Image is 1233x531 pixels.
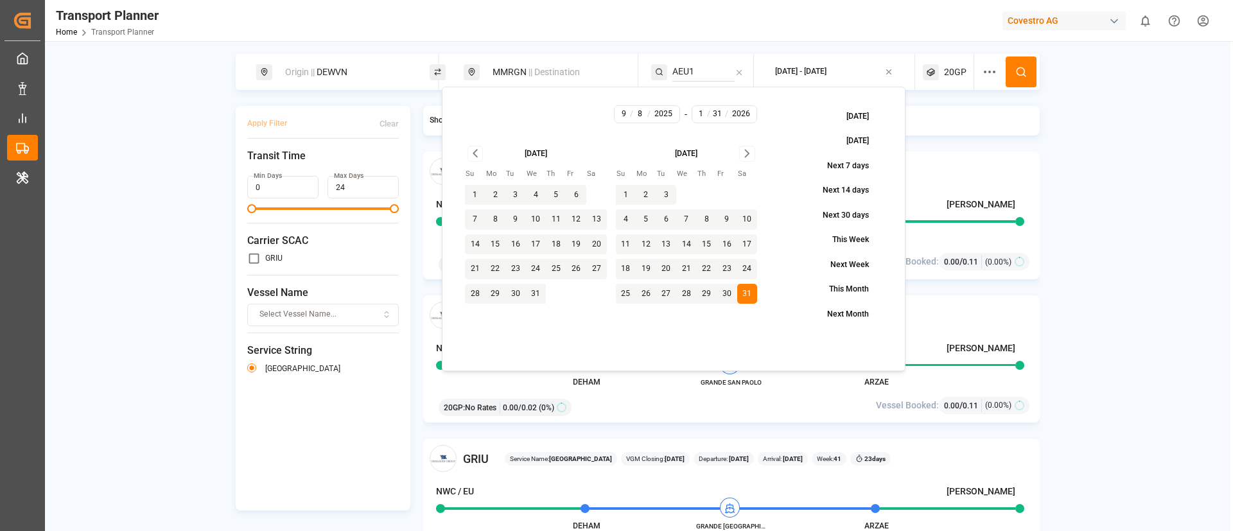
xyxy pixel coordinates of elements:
[465,209,485,230] button: 7
[985,256,1011,268] span: (0.00%)
[717,259,737,279] button: 23
[436,198,474,211] h4: NWC / EU
[546,185,566,205] button: 5
[636,209,656,230] button: 5
[775,66,826,78] div: [DATE] - [DATE]
[430,158,457,185] img: Carrier
[710,109,726,120] input: D
[436,342,474,355] h4: NWC / EU
[526,168,547,180] th: Wednesday
[725,109,728,120] span: /
[650,109,677,120] input: YYYY
[503,402,537,413] span: 0.00 / 0.02
[247,204,256,213] span: Minimum
[566,234,587,255] button: 19
[665,455,685,462] b: [DATE]
[696,521,767,531] span: GRANDE [GEOGRAPHIC_DATA]
[636,259,656,279] button: 19
[676,259,697,279] button: 21
[696,378,767,387] span: GRANDE SAN PAOLO
[505,284,526,304] button: 30
[546,234,566,255] button: 18
[525,148,547,160] div: [DATE]
[526,259,547,279] button: 24
[505,234,526,255] button: 16
[526,234,547,255] button: 17
[1160,6,1189,35] button: Help Center
[944,257,959,266] span: 0.00
[630,109,633,120] span: /
[697,259,717,279] button: 22
[636,185,656,205] button: 2
[944,65,966,79] span: 20GP
[626,454,685,464] span: VGM Closing:
[485,284,506,304] button: 29
[259,309,337,320] span: Select Vessel Name...
[265,365,340,372] label: [GEOGRAPHIC_DATA]
[676,168,697,180] th: Wednesday
[485,60,624,84] div: MMRGN
[465,284,485,304] button: 28
[549,455,612,462] b: [GEOGRAPHIC_DATA]
[944,399,982,412] div: /
[56,28,77,37] a: Home
[526,284,547,304] button: 31
[739,146,755,162] button: Go to next month
[539,402,554,413] span: (0%)
[656,284,677,304] button: 27
[573,378,600,387] span: DEHAM
[801,254,882,276] button: Next Week
[793,180,882,202] button: Next 14 days
[947,198,1015,211] h4: [PERSON_NAME]
[573,521,600,530] span: DEHAM
[985,399,1011,411] span: (0.00%)
[656,185,677,205] button: 3
[963,401,978,410] span: 0.11
[510,454,612,464] span: Service Name:
[717,168,737,180] th: Friday
[803,229,882,252] button: This Week
[864,521,889,530] span: ARZAE
[963,257,978,266] span: 0.11
[277,60,416,84] div: DEWVN
[1002,12,1126,30] div: Covestro AG
[616,209,636,230] button: 4
[737,284,758,304] button: 31
[656,259,677,279] button: 20
[505,259,526,279] button: 23
[430,302,457,329] img: Carrier
[586,259,607,279] button: 27
[465,234,485,255] button: 14
[717,284,737,304] button: 30
[566,209,587,230] button: 12
[485,185,506,205] button: 2
[430,445,457,472] img: Carrier
[436,485,474,498] h4: NWC / EU
[265,254,283,262] label: GRIU
[737,259,758,279] button: 24
[647,109,651,120] span: /
[616,284,636,304] button: 25
[546,168,566,180] th: Thursday
[800,279,882,301] button: This Month
[864,378,889,387] span: ARZAE
[465,259,485,279] button: 21
[762,60,907,85] button: [DATE] - [DATE]
[694,109,708,120] input: M
[465,185,485,205] button: 1
[676,284,697,304] button: 28
[636,234,656,255] button: 12
[697,209,717,230] button: 8
[728,455,749,462] b: [DATE]
[546,209,566,230] button: 11
[728,109,755,120] input: YYYY
[254,171,282,180] label: Min Days
[485,259,506,279] button: 22
[485,168,506,180] th: Monday
[616,185,636,205] button: 1
[1131,6,1160,35] button: show 0 new notifications
[675,148,697,160] div: [DATE]
[944,255,982,268] div: /
[817,130,882,153] button: [DATE]
[944,401,959,410] span: 0.00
